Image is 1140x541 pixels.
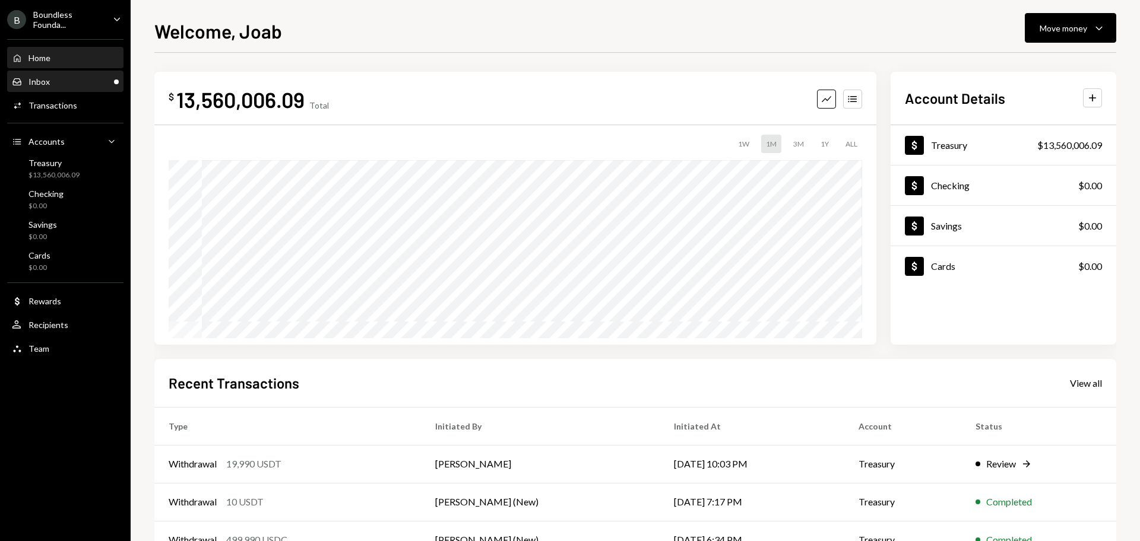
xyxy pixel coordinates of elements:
[28,232,57,242] div: $0.00
[28,320,68,330] div: Recipients
[841,135,862,153] div: ALL
[761,135,781,153] div: 1M
[28,53,50,63] div: Home
[28,250,50,260] div: Cards
[931,180,970,191] div: Checking
[309,100,329,110] div: Total
[28,100,77,110] div: Transactions
[1037,138,1102,152] div: $13,560,006.09
[1078,219,1102,233] div: $0.00
[7,314,123,335] a: Recipients
[7,71,123,92] a: Inbox
[844,407,961,445] th: Account
[169,373,299,393] h2: Recent Transactions
[28,158,80,168] div: Treasury
[1078,179,1102,193] div: $0.00
[7,154,123,183] a: Treasury$13,560,006.09
[28,136,65,147] div: Accounts
[154,407,421,445] th: Type
[844,483,961,521] td: Treasury
[7,10,26,29] div: B
[7,216,123,244] a: Savings$0.00
[788,135,809,153] div: 3M
[226,495,264,509] div: 10 USDT
[7,131,123,152] a: Accounts
[1070,376,1102,389] a: View all
[28,170,80,180] div: $13,560,006.09
[7,94,123,116] a: Transactions
[816,135,834,153] div: 1Y
[226,457,281,471] div: 19,990 USDT
[660,407,844,445] th: Initiated At
[660,483,844,521] td: [DATE] 7:17 PM
[28,263,50,273] div: $0.00
[169,91,174,103] div: $
[844,445,961,483] td: Treasury
[169,495,217,509] div: Withdrawal
[931,260,955,272] div: Cards
[176,86,305,113] div: 13,560,006.09
[733,135,754,153] div: 1W
[931,139,967,151] div: Treasury
[1078,259,1102,273] div: $0.00
[986,495,1032,509] div: Completed
[7,47,123,68] a: Home
[28,77,50,87] div: Inbox
[891,166,1116,205] a: Checking$0.00
[905,88,1005,108] h2: Account Details
[28,296,61,306] div: Rewards
[1040,22,1087,34] div: Move money
[33,9,103,30] div: Boundless Founda...
[1070,377,1102,389] div: View all
[986,457,1016,471] div: Review
[7,247,123,275] a: Cards$0.00
[421,483,660,521] td: [PERSON_NAME] (New)
[28,219,57,230] div: Savings
[169,457,217,471] div: Withdrawal
[28,201,64,211] div: $0.00
[7,185,123,214] a: Checking$0.00
[1025,13,1116,43] button: Move money
[7,338,123,359] a: Team
[28,343,49,354] div: Team
[154,19,282,43] h1: Welcome, Joab
[421,407,660,445] th: Initiated By
[891,125,1116,165] a: Treasury$13,560,006.09
[7,290,123,311] a: Rewards
[28,189,64,199] div: Checking
[891,206,1116,246] a: Savings$0.00
[931,220,962,231] div: Savings
[961,407,1116,445] th: Status
[660,445,844,483] td: [DATE] 10:03 PM
[421,445,660,483] td: [PERSON_NAME]
[891,246,1116,286] a: Cards$0.00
